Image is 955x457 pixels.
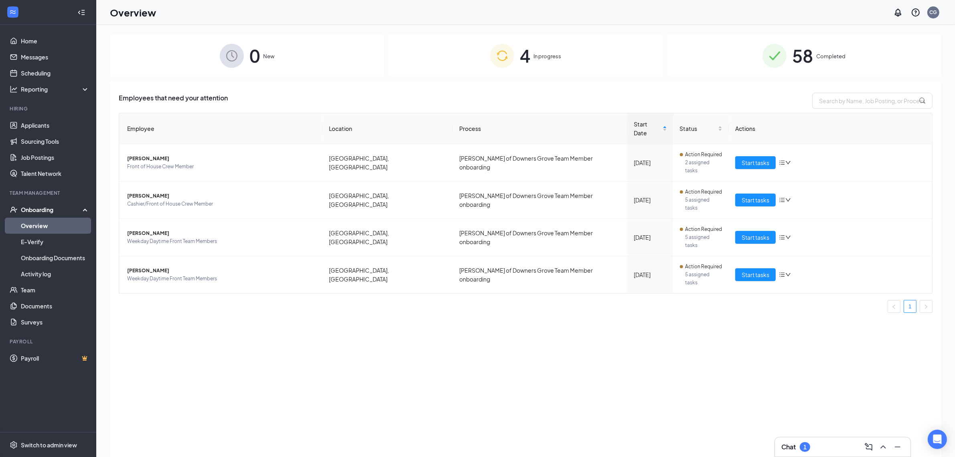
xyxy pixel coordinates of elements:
[892,304,896,309] span: left
[127,229,316,237] span: [PERSON_NAME]
[685,271,723,287] span: 5 assigned tasks
[322,182,453,219] td: [GEOGRAPHIC_DATA], [GEOGRAPHIC_DATA]
[911,8,921,17] svg: QuestionInfo
[928,430,947,449] div: Open Intercom Messenger
[21,250,89,266] a: Onboarding Documents
[453,144,627,182] td: [PERSON_NAME] of Downers Grove Team Member onboarding
[21,33,89,49] a: Home
[735,156,776,169] button: Start tasks
[110,6,156,19] h1: Overview
[920,300,933,313] li: Next Page
[10,441,18,449] svg: Settings
[904,300,916,312] a: 1
[533,52,561,60] span: In progress
[119,93,228,109] span: Employees that need your attention
[21,266,89,282] a: Activity log
[785,235,791,240] span: down
[21,85,90,93] div: Reporting
[735,194,776,206] button: Start tasks
[930,9,937,16] div: CG
[862,441,875,453] button: ComposeMessage
[127,275,316,283] span: Weekday Daytime Front Team Members
[21,117,89,133] a: Applicants
[634,270,667,279] div: [DATE]
[742,233,769,242] span: Start tasks
[904,300,916,313] li: 1
[634,158,667,167] div: [DATE]
[322,256,453,293] td: [GEOGRAPHIC_DATA], [GEOGRAPHIC_DATA]
[21,133,89,149] a: Sourcing Tools
[21,149,89,165] a: Job Postings
[10,190,88,196] div: Team Management
[735,268,776,281] button: Start tasks
[10,85,18,93] svg: Analysis
[21,49,89,65] a: Messages
[634,196,667,204] div: [DATE]
[453,219,627,256] td: [PERSON_NAME] of Downers Grove Team Member onboarding
[785,197,791,203] span: down
[785,160,791,165] span: down
[21,441,77,449] div: Switch to admin view
[742,270,769,279] span: Start tasks
[685,263,722,271] span: Action Required
[781,443,796,451] h3: Chat
[685,233,723,249] span: 5 assigned tasks
[685,151,722,159] span: Action Required
[453,113,627,144] th: Process
[21,282,89,298] a: Team
[21,206,83,214] div: Onboarding
[680,124,717,133] span: Status
[891,441,904,453] button: Minimize
[673,113,729,144] th: Status
[924,304,929,309] span: right
[685,159,723,175] span: 2 assigned tasks
[21,218,89,234] a: Overview
[453,256,627,293] td: [PERSON_NAME] of Downers Grove Team Member onboarding
[893,442,902,452] svg: Minimize
[249,42,260,69] span: 0
[803,444,807,451] div: 1
[10,105,88,112] div: Hiring
[127,267,316,275] span: [PERSON_NAME]
[729,113,932,144] th: Actions
[779,271,785,278] span: bars
[127,163,316,171] span: Front of House Crew Member
[10,206,18,214] svg: UserCheck
[779,159,785,166] span: bars
[685,188,722,196] span: Action Required
[785,272,791,277] span: down
[792,42,813,69] span: 58
[263,52,274,60] span: New
[77,8,85,16] svg: Collapse
[10,338,88,345] div: Payroll
[21,65,89,81] a: Scheduling
[453,182,627,219] td: [PERSON_NAME] of Downers Grove Team Member onboarding
[127,155,316,163] span: [PERSON_NAME]
[21,234,89,250] a: E-Verify
[742,158,769,167] span: Start tasks
[877,441,890,453] button: ChevronUp
[878,442,888,452] svg: ChevronUp
[127,200,316,208] span: Cashier/Front of House Crew Member
[127,237,316,245] span: Weekday Daytime Front Team Members
[735,231,776,244] button: Start tasks
[21,314,89,330] a: Surveys
[9,8,17,16] svg: WorkstreamLogo
[21,298,89,314] a: Documents
[779,234,785,241] span: bars
[21,350,89,366] a: PayrollCrown
[520,42,530,69] span: 4
[634,120,661,137] span: Start Date
[322,219,453,256] td: [GEOGRAPHIC_DATA], [GEOGRAPHIC_DATA]
[816,52,846,60] span: Completed
[685,225,722,233] span: Action Required
[322,144,453,182] td: [GEOGRAPHIC_DATA], [GEOGRAPHIC_DATA]
[685,196,723,212] span: 5 assigned tasks
[888,300,900,313] button: left
[779,197,785,203] span: bars
[21,165,89,182] a: Talent Network
[888,300,900,313] li: Previous Page
[119,113,322,144] th: Employee
[742,196,769,204] span: Start tasks
[864,442,874,452] svg: ComposeMessage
